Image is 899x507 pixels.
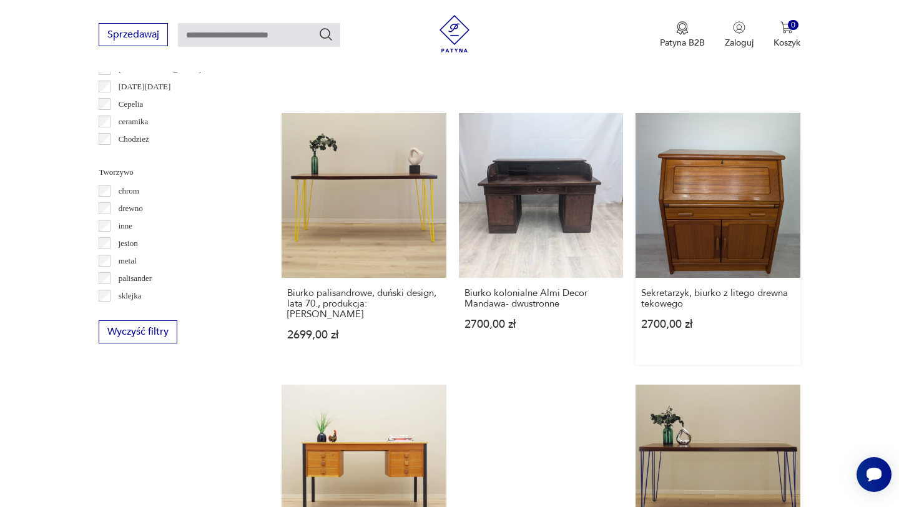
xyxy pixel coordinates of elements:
[459,113,623,364] a: Biurko kolonialne Almi Decor Mandawa- dwustronneBiurko kolonialne Almi Decor Mandawa- dwustronne2...
[857,457,892,492] iframe: Smartsupp widget button
[660,37,705,49] p: Patyna B2B
[318,27,333,42] button: Szukaj
[788,20,798,31] div: 0
[725,21,754,49] button: Zaloguj
[774,21,800,49] button: 0Koszyk
[733,21,745,34] img: Ikonka użytkownika
[282,113,446,364] a: Biurko palisandrowe, duński design, lata 70., produkcja: DaniaBiurko palisandrowe, duński design,...
[119,115,149,129] p: ceramika
[780,21,793,34] img: Ikona koszyka
[119,150,149,164] p: Ćmielów
[99,31,168,40] a: Sprzedawaj
[641,288,794,309] h3: Sekretarzyk, biurko z litego drewna tekowego
[119,202,143,215] p: drewno
[287,330,440,340] p: 2699,00 zł
[99,23,168,46] button: Sprzedawaj
[660,21,705,49] a: Ikona medaluPatyna B2B
[99,320,177,343] button: Wyczyść filtry
[119,80,171,94] p: [DATE][DATE]
[676,21,689,35] img: Ikona medalu
[119,307,135,320] p: szkło
[119,132,149,146] p: Chodzież
[119,237,138,250] p: jesion
[119,97,144,111] p: Cepelia
[660,21,705,49] button: Patyna B2B
[464,288,617,309] h3: Biurko kolonialne Almi Decor Mandawa- dwustronne
[119,184,139,198] p: chrom
[774,37,800,49] p: Koszyk
[119,254,137,268] p: metal
[436,15,473,52] img: Patyna - sklep z meblami i dekoracjami vintage
[119,272,152,285] p: palisander
[636,113,800,364] a: Sekretarzyk, biurko z litego drewna tekowegoSekretarzyk, biurko z litego drewna tekowego2700,00 zł
[641,319,794,330] p: 2700,00 zł
[99,165,252,179] p: Tworzywo
[119,289,142,303] p: sklejka
[725,37,754,49] p: Zaloguj
[464,319,617,330] p: 2700,00 zł
[119,219,132,233] p: inne
[287,288,440,320] h3: Biurko palisandrowe, duński design, lata 70., produkcja: [PERSON_NAME]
